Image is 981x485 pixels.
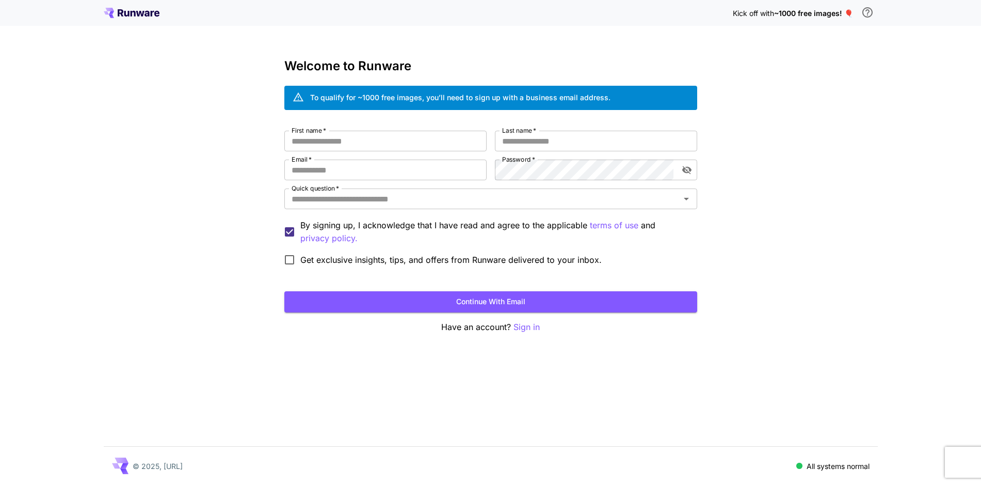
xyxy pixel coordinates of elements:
span: Get exclusive insights, tips, and offers from Runware delivered to your inbox. [300,254,602,266]
button: Sign in [513,321,540,334]
button: toggle password visibility [678,161,696,179]
p: By signing up, I acknowledge that I have read and agree to the applicable and [300,219,689,245]
button: In order to qualify for free credit, you need to sign up with a business email address and click ... [857,2,878,23]
h3: Welcome to Runware [284,59,697,73]
button: Continue with email [284,291,697,312]
p: privacy policy. [300,232,358,245]
p: All systems normal [807,461,870,472]
label: Email [292,155,312,164]
p: Have an account? [284,321,697,334]
button: Open [679,192,694,206]
span: Kick off with [733,9,774,18]
button: By signing up, I acknowledge that I have read and agree to the applicable terms of use and [300,232,358,245]
label: Password [502,155,535,164]
p: terms of use [590,219,638,232]
label: Quick question [292,184,339,193]
div: To qualify for ~1000 free images, you’ll need to sign up with a business email address. [310,92,610,103]
label: First name [292,126,326,135]
label: Last name [502,126,536,135]
button: By signing up, I acknowledge that I have read and agree to the applicable and privacy policy. [590,219,638,232]
p: © 2025, [URL] [133,461,183,472]
span: ~1000 free images! 🎈 [774,9,853,18]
